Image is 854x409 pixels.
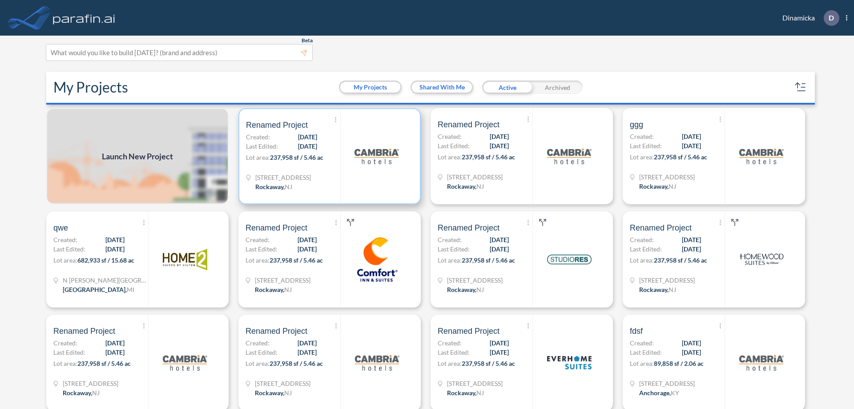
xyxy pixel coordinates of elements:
[639,389,671,397] span: Anchorage ,
[462,360,515,367] span: 237,958 sf / 5.46 ac
[829,14,834,22] p: D
[630,244,662,254] span: Last Edited:
[490,244,509,254] span: [DATE]
[630,132,654,141] span: Created:
[639,275,695,285] span: 321 Mt Hope Ave
[438,244,470,254] span: Last Edited:
[438,223,500,233] span: Renamed Project
[63,389,92,397] span: Rockaway ,
[298,338,317,348] span: [DATE]
[447,379,503,388] span: 321 Mt Hope Ave
[639,379,695,388] span: 1899 Evergreen Rd
[654,256,707,264] span: 237,958 sf / 5.46 ac
[490,235,509,244] span: [DATE]
[355,340,399,385] img: logo
[255,183,285,190] span: Rockaway ,
[476,182,484,190] span: NJ
[490,132,509,141] span: [DATE]
[92,389,100,397] span: NJ
[53,244,85,254] span: Last Edited:
[246,132,270,142] span: Created:
[630,360,654,367] span: Lot area:
[547,134,592,178] img: logo
[340,82,400,93] button: My Projects
[255,379,310,388] span: 321 Mt Hope Ave
[630,119,643,130] span: ggg
[447,285,484,294] div: Rockaway, NJ
[630,223,692,233] span: Renamed Project
[630,153,654,161] span: Lot area:
[246,326,307,336] span: Renamed Project
[438,338,462,348] span: Created:
[246,360,270,367] span: Lot area:
[53,256,77,264] span: Lot area:
[355,237,399,282] img: logo
[53,348,85,357] span: Last Edited:
[285,183,292,190] span: NJ
[270,360,323,367] span: 237,958 sf / 5.46 ac
[298,235,317,244] span: [DATE]
[63,379,118,388] span: 321 Mt Hope Ave
[77,256,134,264] span: 682,933 sf / 15.68 ac
[438,235,462,244] span: Created:
[438,141,470,150] span: Last Edited:
[739,340,784,385] img: logo
[246,338,270,348] span: Created:
[490,141,509,150] span: [DATE]
[102,150,173,162] span: Launch New Project
[490,338,509,348] span: [DATE]
[739,237,784,282] img: logo
[532,81,583,94] div: Archived
[246,120,308,130] span: Renamed Project
[476,286,484,293] span: NJ
[77,360,131,367] span: 237,958 sf / 5.46 ac
[127,286,134,293] span: MI
[630,141,662,150] span: Last Edited:
[63,285,134,294] div: Grand Rapids, MI
[447,388,484,397] div: Rockaway, NJ
[490,348,509,357] span: [DATE]
[302,37,313,44] span: Beta
[682,132,701,141] span: [DATE]
[53,326,115,336] span: Renamed Project
[639,388,679,397] div: Anchorage, KY
[246,154,270,161] span: Lot area:
[51,9,117,27] img: logo
[298,244,317,254] span: [DATE]
[447,286,476,293] span: Rockaway ,
[682,244,701,254] span: [DATE]
[105,338,125,348] span: [DATE]
[630,256,654,264] span: Lot area:
[255,173,311,182] span: 321 Mt Hope Ave
[105,244,125,254] span: [DATE]
[354,134,399,178] img: logo
[53,79,128,96] h2: My Projects
[547,237,592,282] img: logo
[63,286,127,293] span: [GEOGRAPHIC_DATA] ,
[438,360,462,367] span: Lot area:
[438,132,462,141] span: Created:
[438,256,462,264] span: Lot area:
[163,237,207,282] img: logo
[246,142,278,151] span: Last Edited:
[438,348,470,357] span: Last Edited:
[255,388,292,397] div: Rockaway, NJ
[270,154,323,161] span: 237,958 sf / 5.46 ac
[255,389,284,397] span: Rockaway ,
[412,82,472,93] button: Shared With Me
[298,132,317,142] span: [DATE]
[246,223,307,233] span: Renamed Project
[255,285,292,294] div: Rockaway, NJ
[46,108,229,204] a: Launch New Project
[630,235,654,244] span: Created:
[794,80,808,94] button: sort
[246,244,278,254] span: Last Edited:
[671,389,679,397] span: KY
[255,275,310,285] span: 321 Mt Hope Ave
[654,360,704,367] span: 89,858 sf / 2.06 ac
[630,338,654,348] span: Created:
[163,340,207,385] img: logo
[639,172,695,182] span: 321 Mt Hope Ave
[630,326,643,336] span: fdsf
[105,235,125,244] span: [DATE]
